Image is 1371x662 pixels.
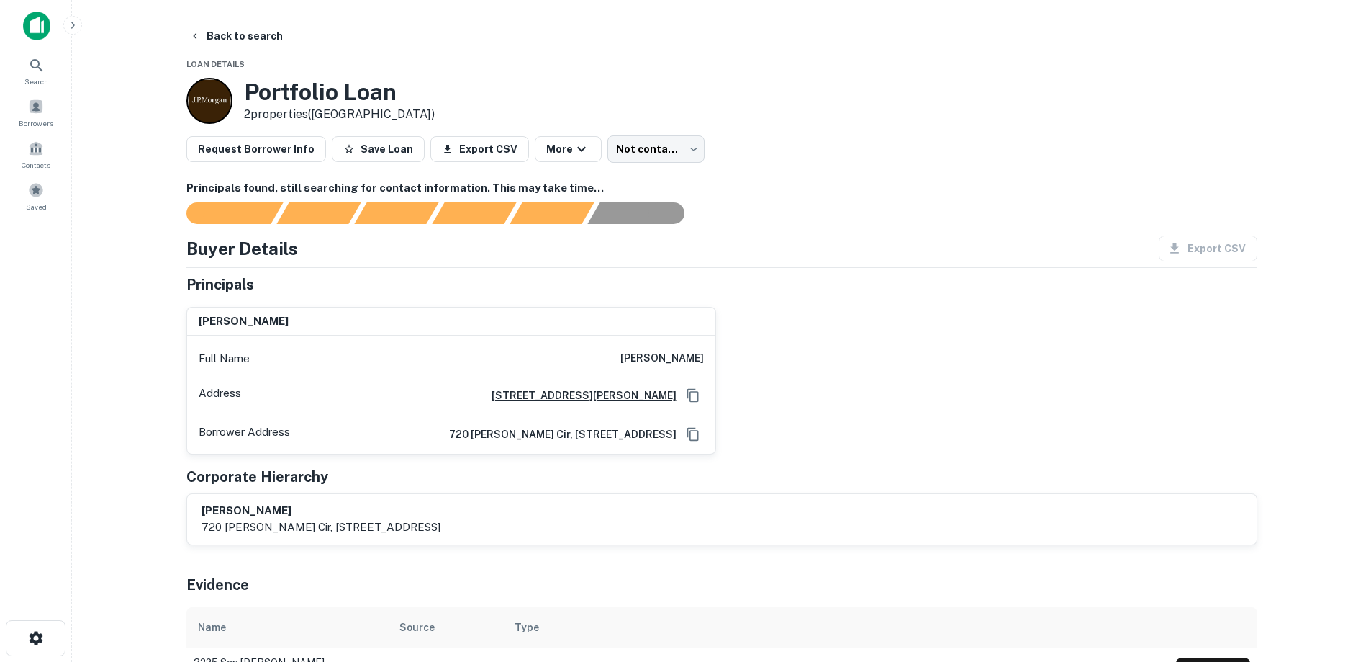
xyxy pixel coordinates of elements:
[244,79,435,106] h3: Portfolio Loan
[186,466,328,488] h5: Corporate Hierarchy
[399,619,435,636] div: Source
[682,424,704,445] button: Copy Address
[198,619,226,636] div: Name
[682,385,704,406] button: Copy Address
[515,619,539,636] div: Type
[186,274,254,295] h5: Principals
[186,236,298,261] h4: Buyer Details
[332,136,425,162] button: Save Loan
[186,607,388,648] th: Name
[620,350,704,367] h6: [PERSON_NAME]
[169,202,277,224] div: Sending borrower request to AI...
[430,136,529,162] button: Export CSV
[186,60,245,68] span: Loan Details
[4,135,68,174] a: Contacts
[199,313,289,330] h6: [PERSON_NAME]
[19,117,53,129] span: Borrowers
[24,76,48,87] span: Search
[388,607,503,648] th: Source
[607,135,705,163] div: Not contacted
[23,12,50,40] img: capitalize-icon.png
[199,350,250,367] p: Full Name
[510,202,594,224] div: Principals found, still searching for contact information. This may take time...
[202,519,440,536] p: 720 [PERSON_NAME] cir, [STREET_ADDRESS]
[4,93,68,132] a: Borrowers
[186,136,326,162] button: Request Borrower Info
[438,426,677,442] a: 720 [PERSON_NAME] cir, [STREET_ADDRESS]
[184,23,289,49] button: Back to search
[4,51,68,90] a: Search
[199,424,290,445] p: Borrower Address
[535,136,602,162] button: More
[22,159,50,171] span: Contacts
[244,106,435,123] p: 2 properties ([GEOGRAPHIC_DATA])
[588,202,702,224] div: AI fulfillment process complete.
[199,385,241,406] p: Address
[354,202,438,224] div: Documents found, AI parsing details...
[276,202,361,224] div: Your request is received and processing...
[480,388,677,403] a: [STREET_ADDRESS][PERSON_NAME]
[186,574,249,596] h5: Evidence
[432,202,516,224] div: Principals found, AI now looking for contact information...
[186,180,1257,197] h6: Principals found, still searching for contact information. This may take time...
[4,176,68,215] a: Saved
[503,607,1169,648] th: Type
[26,201,47,213] span: Saved
[202,503,440,519] h6: [PERSON_NAME]
[1299,547,1371,616] iframe: Chat Widget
